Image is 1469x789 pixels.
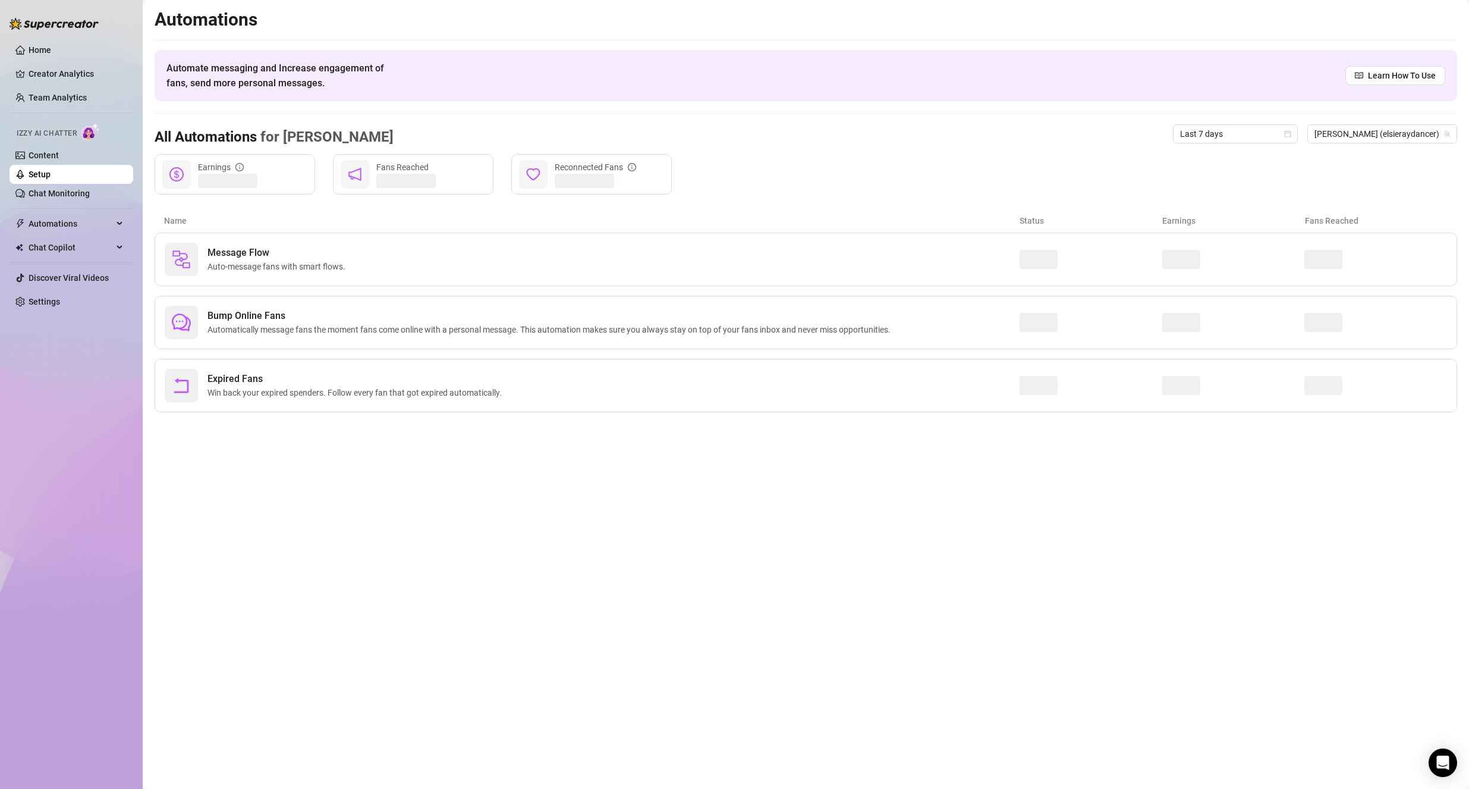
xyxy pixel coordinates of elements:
span: comment [172,313,191,332]
img: svg%3e [172,250,191,269]
article: Name [164,214,1020,227]
a: Chat Monitoring [29,189,90,198]
article: Status [1020,214,1162,227]
img: logo-BBDzfeDw.svg [10,18,99,30]
span: heart [526,167,540,181]
span: Chat Copilot [29,238,113,257]
h2: Automations [155,8,1457,31]
span: info-circle [235,163,244,171]
a: Discover Viral Videos [29,273,109,283]
span: Automate messaging and Increase engagement of fans, send more personal messages. [166,61,395,90]
span: dollar [169,167,184,181]
article: Earnings [1162,214,1305,227]
span: Fans Reached [376,162,429,172]
span: Izzy AI Chatter [17,128,77,139]
a: Creator Analytics [29,64,124,83]
a: Settings [29,297,60,306]
span: for [PERSON_NAME] [257,129,394,145]
a: Learn How To Use [1345,66,1445,85]
span: calendar [1284,130,1291,137]
article: Fans Reached [1305,214,1448,227]
span: Message Flow [207,246,350,260]
span: team [1443,130,1451,137]
span: read [1355,71,1363,80]
h3: All Automations [155,128,394,147]
div: Earnings [198,161,244,174]
span: Automatically message fans the moment fans come online with a personal message. This automation m... [207,323,895,336]
span: Auto-message fans with smart flows. [207,260,350,273]
span: info-circle [628,163,636,171]
span: Elsie (elsieraydancer) [1314,125,1450,143]
span: Win back your expired spenders. Follow every fan that got expired automatically. [207,386,507,399]
span: Learn How To Use [1368,69,1436,82]
span: Bump Online Fans [207,309,895,323]
a: Content [29,151,59,160]
span: rollback [172,376,191,395]
img: Chat Copilot [15,243,23,252]
a: Team Analytics [29,93,87,102]
a: Home [29,45,51,55]
span: thunderbolt [15,219,25,228]
span: Automations [29,214,113,233]
span: Last 7 days [1180,125,1291,143]
a: Setup [29,170,51,179]
span: notification [348,167,362,181]
div: Reconnected Fans [555,161,636,174]
div: Open Intercom Messenger [1429,749,1457,777]
img: AI Chatter [81,123,100,140]
span: Expired Fans [207,372,507,386]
